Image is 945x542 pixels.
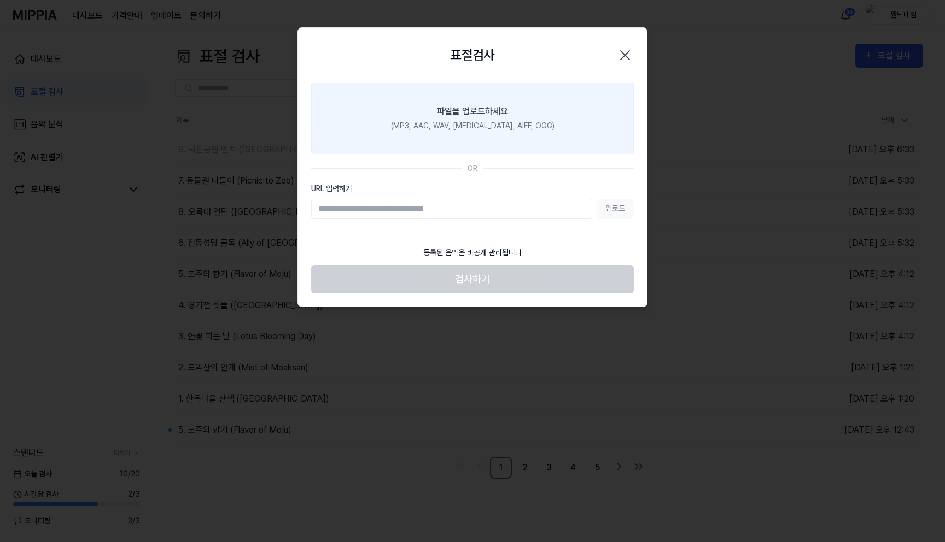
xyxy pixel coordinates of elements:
[437,105,508,118] div: 파일을 업로드하세요
[450,45,495,65] h2: 표절검사
[311,183,634,195] label: URL 입력하기
[417,240,528,265] div: 등록된 음악은 비공개 관리됩니다
[391,120,555,132] div: (MP3, AAC, WAV, [MEDICAL_DATA], AIFF, OGG)
[468,163,477,174] div: OR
